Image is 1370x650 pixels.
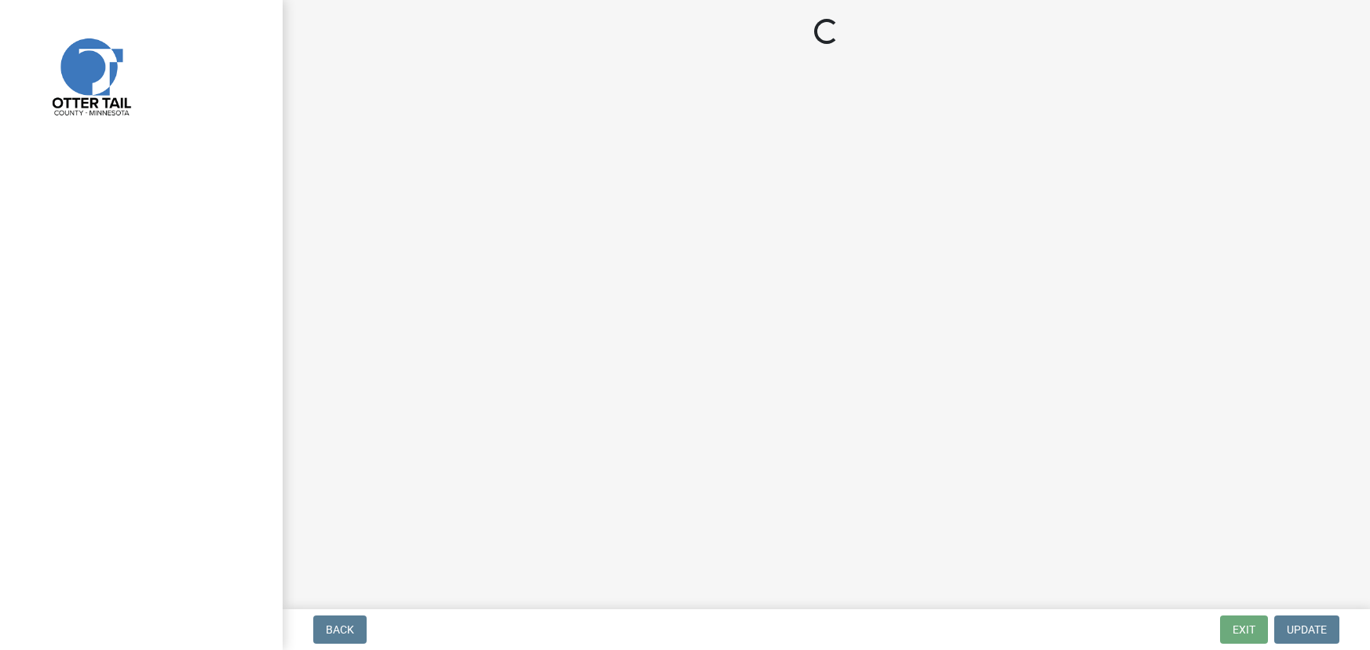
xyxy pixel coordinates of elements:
button: Exit [1220,615,1268,644]
button: Update [1274,615,1339,644]
img: Otter Tail County, Minnesota [31,16,149,134]
button: Back [313,615,367,644]
span: Update [1287,623,1327,636]
span: Back [326,623,354,636]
